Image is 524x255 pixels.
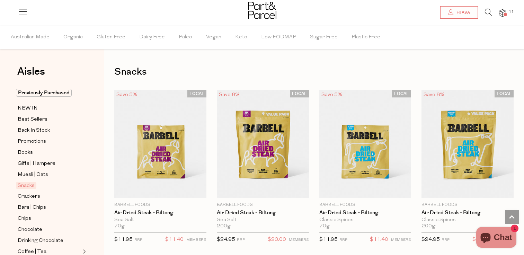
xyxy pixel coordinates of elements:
span: 200g [217,223,231,229]
span: Previously Purchased [16,89,72,97]
a: Drinking Chocolate [18,236,81,245]
div: Sea Salt [114,217,206,223]
span: Sugar Free [310,25,338,49]
small: RRP [339,238,347,242]
a: Air Dried Steak - Biltong [421,210,514,216]
span: $11.40 [370,235,388,244]
img: Air Dried Steak - Biltong [421,90,514,199]
span: $24.95 [217,237,235,242]
a: Air Dried Steak - Biltong [114,210,206,216]
span: 70g [319,223,330,229]
p: Barbell Foods [421,202,514,208]
span: Snacks [16,182,36,189]
a: Air Dried Steak - Biltong [319,210,411,216]
inbox-online-store-chat: Shopify online store chat [474,227,518,249]
span: $23.00 [472,235,491,244]
a: Crackers [18,192,81,201]
span: 70g [114,223,125,229]
span: Promotions [18,138,46,146]
small: RRP [237,238,245,242]
span: Bars | Chips [18,204,46,212]
span: 200g [421,223,435,229]
span: Books [18,149,33,157]
a: NEW IN [18,104,81,113]
span: Vegan [206,25,221,49]
a: Previously Purchased [18,89,81,97]
span: $23.00 [268,235,286,244]
span: LOCAL [290,90,309,97]
img: Air Dried Steak - Biltong [217,90,309,199]
small: RRP [442,238,450,242]
a: Muesli | Oats [18,170,81,179]
a: Back In Stock [18,126,81,135]
span: LOCAL [187,90,206,97]
div: Classic Spices [319,217,411,223]
span: Drinking Chocolate [18,237,63,245]
small: MEMBERS [289,238,309,242]
small: MEMBERS [391,238,411,242]
small: RRP [134,238,142,242]
span: $11.95 [114,237,133,242]
span: Best Sellers [18,115,47,124]
div: Save 8% [421,90,446,100]
p: Barbell Foods [217,202,309,208]
div: Save 8% [217,90,242,100]
span: Plastic Free [352,25,380,49]
span: $11.95 [319,237,338,242]
span: Low FODMAP [261,25,296,49]
span: Gifts | Hampers [18,160,55,168]
a: Chocolate [18,225,81,234]
a: 11 [499,9,506,17]
span: $11.40 [165,235,184,244]
a: Snacks [18,181,81,190]
span: Hi Ava [455,10,470,16]
a: Bars | Chips [18,203,81,212]
a: Chips [18,214,81,223]
img: Air Dried Steak - Biltong [114,90,206,199]
span: LOCAL [495,90,514,97]
p: Barbell Foods [319,202,411,208]
small: MEMBERS [186,238,206,242]
span: Gluten Free [97,25,125,49]
span: LOCAL [392,90,411,97]
a: Gifts | Hampers [18,159,81,168]
span: Australian Made [11,25,50,49]
span: Chips [18,215,31,223]
a: Best Sellers [18,115,81,124]
img: Air Dried Steak - Biltong [319,90,411,199]
span: Dairy Free [139,25,165,49]
span: Muesli | Oats [18,171,48,179]
h1: Snacks [114,64,514,80]
span: Paleo [179,25,192,49]
a: Aisles [17,66,45,84]
span: Chocolate [18,226,42,234]
div: Save 5% [114,90,139,100]
a: Air Dried Steak - Biltong [217,210,309,216]
a: Hi Ava [440,6,478,19]
a: Promotions [18,137,81,146]
span: Organic [63,25,83,49]
div: Save 5% [319,90,344,100]
span: $24.95 [421,237,440,242]
div: Sea Salt [217,217,309,223]
span: 11 [507,9,516,15]
div: Classic Spices [421,217,514,223]
img: Part&Parcel [248,2,276,19]
span: Back In Stock [18,126,50,135]
span: NEW IN [18,104,38,113]
p: Barbell Foods [114,202,206,208]
span: Crackers [18,192,40,201]
span: Keto [235,25,247,49]
span: Aisles [17,64,45,79]
a: Books [18,148,81,157]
